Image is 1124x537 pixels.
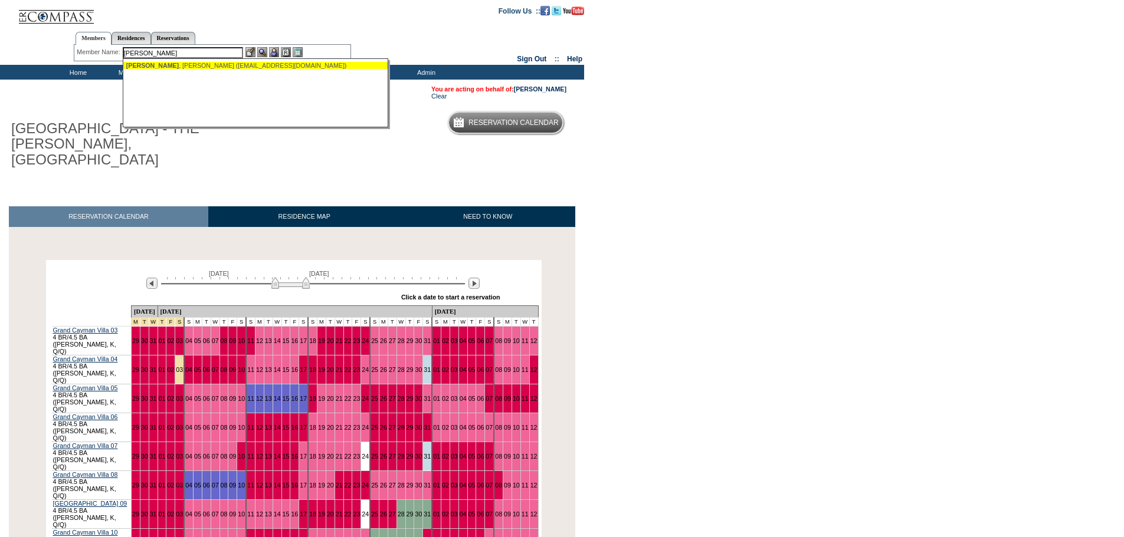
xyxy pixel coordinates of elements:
a: 08 [221,424,228,431]
a: 09 [229,366,236,373]
a: 24 [362,395,369,402]
a: 11 [247,337,254,344]
a: 25 [371,482,378,489]
a: 23 [353,337,360,344]
a: 05 [468,395,476,402]
a: 15 [283,337,290,344]
a: 28 [398,424,405,431]
a: 01 [159,453,166,460]
a: 06 [477,424,484,431]
a: 16 [291,482,298,489]
a: 15 [283,366,290,373]
a: 21 [336,395,343,402]
a: 04 [185,337,192,344]
a: 08 [495,337,502,344]
a: 12 [256,337,263,344]
a: 09 [229,395,236,402]
a: 05 [194,395,201,402]
a: 04 [460,366,467,373]
a: 23 [353,424,360,431]
a: 18 [309,482,316,489]
a: 10 [238,424,245,431]
a: 30 [415,395,422,402]
a: 14 [274,366,281,373]
a: 17 [300,424,307,431]
a: 16 [291,453,298,460]
a: 21 [336,424,343,431]
a: 31 [150,424,157,431]
img: Next [468,278,480,289]
a: 04 [460,424,467,431]
a: 12 [530,337,538,344]
a: 10 [238,482,245,489]
a: 29 [407,395,414,402]
a: 20 [327,482,334,489]
a: 05 [468,337,476,344]
a: 17 [300,482,307,489]
a: 02 [442,453,449,460]
a: Grand Cayman Villa 03 [53,327,118,334]
a: 19 [318,337,325,344]
a: 04 [460,337,467,344]
a: 03 [176,453,183,460]
a: 26 [380,395,387,402]
a: 14 [274,337,281,344]
a: 09 [229,453,236,460]
a: 18 [309,424,316,431]
a: 06 [477,453,484,460]
a: 19 [318,482,325,489]
a: 03 [451,453,458,460]
a: 30 [141,453,148,460]
a: 07 [212,395,219,402]
a: 12 [256,453,263,460]
a: 07 [486,366,493,373]
a: 10 [513,366,520,373]
td: Admin [392,65,457,80]
a: 27 [389,395,396,402]
a: 11 [247,366,254,373]
a: 20 [327,337,334,344]
a: 05 [194,482,201,489]
a: 06 [203,395,210,402]
a: 07 [212,337,219,344]
a: 02 [167,482,174,489]
a: 05 [468,366,476,373]
a: 07 [486,424,493,431]
a: 04 [185,453,192,460]
a: 08 [221,482,228,489]
a: 12 [256,482,263,489]
a: 17 [300,366,307,373]
a: 03 [176,366,183,373]
a: 10 [513,424,520,431]
a: Grand Cayman Villa 04 [53,355,118,363]
a: 12 [530,366,538,373]
a: Reservations [151,32,195,44]
a: Grand Cayman Villa 06 [53,413,118,420]
a: 23 [353,395,360,402]
img: b_calculator.gif [293,47,303,57]
a: 02 [442,337,449,344]
a: 30 [141,366,148,373]
a: 28 [398,337,405,344]
a: 04 [460,395,467,402]
a: Sign Out [517,55,546,63]
a: 02 [167,424,174,431]
a: 01 [433,424,440,431]
td: Home [44,65,109,80]
a: 20 [327,453,334,460]
a: 14 [274,395,281,402]
a: 09 [504,366,511,373]
a: 05 [194,366,201,373]
a: 08 [221,453,228,460]
a: 31 [424,424,431,431]
a: 31 [424,366,431,373]
a: 03 [451,424,458,431]
a: 11 [247,424,254,431]
a: 13 [265,395,272,402]
a: Clear [431,93,447,100]
a: 09 [504,395,511,402]
a: 27 [389,424,396,431]
a: 31 [424,482,431,489]
a: 18 [309,395,316,402]
a: 29 [132,453,139,460]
